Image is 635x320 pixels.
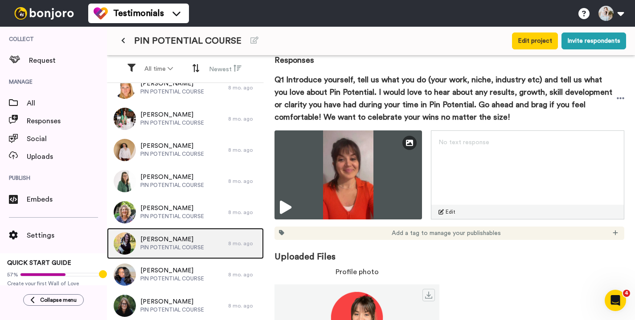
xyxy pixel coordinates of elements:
img: tm-color.svg [94,6,108,20]
span: Social [27,134,107,144]
span: Responses [27,116,107,126]
span: PIN POTENTIAL COURSE [140,119,204,126]
span: [PERSON_NAME] [140,110,204,119]
span: QUICK START GUIDE [7,260,71,266]
span: 57% [7,271,18,278]
span: PIN POTENTIAL COURSE [140,150,204,158]
span: Testimonials [113,7,164,20]
span: Settings [27,230,107,241]
span: Add a tag to manage your publishables [392,229,501,238]
span: Uploads [27,151,107,162]
iframe: Intercom live chat [605,290,626,311]
div: 8 mo. ago [228,178,259,185]
span: PIN POTENTIAL COURSE [140,182,204,189]
div: 8 mo. ago [228,146,259,154]
button: Invite respondents [561,32,626,49]
a: [PERSON_NAME]PIN POTENTIAL COURSE8 mo. ago [107,228,264,259]
a: [PERSON_NAME]PIN POTENTIAL COURSE8 mo. ago [107,72,264,103]
div: 8 mo. ago [228,84,259,91]
span: PIN POTENTIAL COURSE [140,244,204,251]
span: Q1 Introduce yourself, tell us what you do (your work, niche, industry etc) and tell us what you ... [274,73,617,123]
span: All [27,98,107,109]
span: [PERSON_NAME] [140,173,204,182]
span: [PERSON_NAME] [140,79,204,88]
div: Tooltip anchor [99,270,107,278]
span: PIN POTENTIAL COURSE [140,213,204,220]
a: [PERSON_NAME]PIN POTENTIAL COURSE8 mo. ago [107,197,264,228]
span: Collapse menu [40,296,77,304]
span: [PERSON_NAME] [140,297,204,306]
img: e39ad847-c862-4e0f-826c-f934a72f12ca.jpeg [114,263,136,286]
button: Edit project [512,32,558,49]
img: 5aeb1cd5-e384-4d30-a4f0-a8bd2cfb380e.jpeg [114,201,136,223]
img: 14ac9ba8-29ce-498e-8555-dc97ffd7cabe.png [114,108,136,130]
span: Create your first Wall of Love [7,280,100,287]
span: Uploaded Files [274,240,624,263]
div: 8 mo. ago [228,240,259,247]
a: [PERSON_NAME]PIN POTENTIAL COURSE8 mo. ago [107,259,264,290]
a: [PERSON_NAME]PIN POTENTIAL COURSE8 mo. ago [107,166,264,197]
span: [PERSON_NAME] [140,266,204,275]
span: No text response [438,139,489,146]
span: [PERSON_NAME] [140,204,204,213]
span: [PERSON_NAME] [140,235,204,244]
span: [PERSON_NAME] [140,142,204,150]
button: Collapse menu [23,294,84,306]
div: 8 mo. ago [228,302,259,309]
img: 60b42945-cf40-4b57-b824-5fd09ac4b365.jpeg [114,232,136,255]
span: PIN POTENTIAL COURSE [140,275,204,282]
div: 8 mo. ago [228,209,259,216]
div: 8 mo. ago [228,115,259,122]
img: 40b31226-30f0-4cba-b0a5-df6ed4f9dca9.jpeg [114,170,136,192]
img: b544debb-3d36-452c-b5f2-39ebed260c05.jpeg [114,295,136,317]
img: 2f95dd10-b89a-46a0-b2bd-bcac531afea8.jpeg [114,139,136,161]
span: PIN POTENTIAL COURSE [140,88,204,95]
a: [PERSON_NAME]PIN POTENTIAL COURSE8 mo. ago [107,103,264,134]
span: Request [29,55,107,66]
button: All time [139,61,178,77]
a: [PERSON_NAME]PIN POTENTIAL COURSE8 mo. ago [107,134,264,166]
span: Profile photo [336,267,379,277]
span: Edit [446,208,455,215]
img: bj-logo-header-white.svg [11,7,78,20]
img: fbd81e04-20a2-4101-9fb4-bd4cbe4ca2fd.jpeg [114,77,136,99]
span: PIN POTENTIAL COURSE [134,35,242,47]
span: PIN POTENTIAL COURSE [140,306,204,313]
div: 8 mo. ago [228,271,259,278]
span: Embeds [27,194,107,205]
span: 4 [623,290,630,297]
button: Newest [204,61,247,77]
img: fa04b761-dc67-4c3f-91fd-e2d3c2d37e4a-thumbnail_full-1735485913.jpg [274,130,422,219]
